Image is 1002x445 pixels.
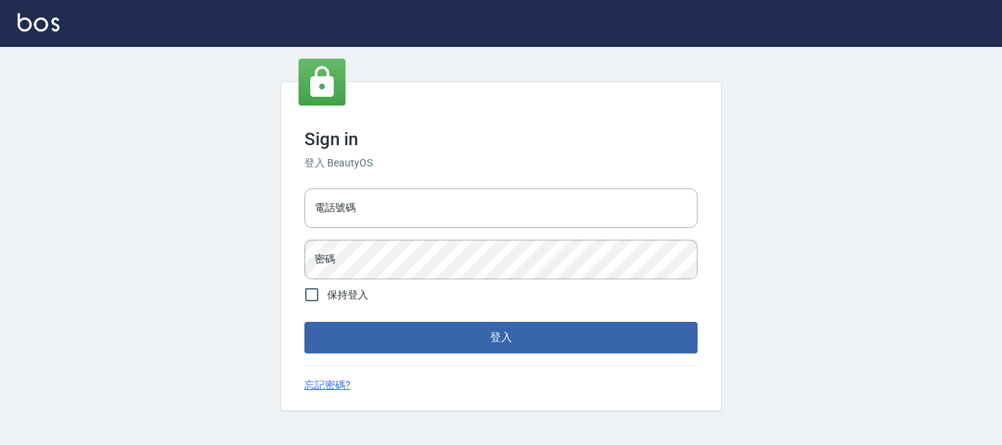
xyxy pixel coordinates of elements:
[304,322,698,353] button: 登入
[304,378,351,393] a: 忘記密碼?
[304,129,698,150] h3: Sign in
[304,155,698,171] h6: 登入 BeautyOS
[18,13,59,32] img: Logo
[327,287,368,303] span: 保持登入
